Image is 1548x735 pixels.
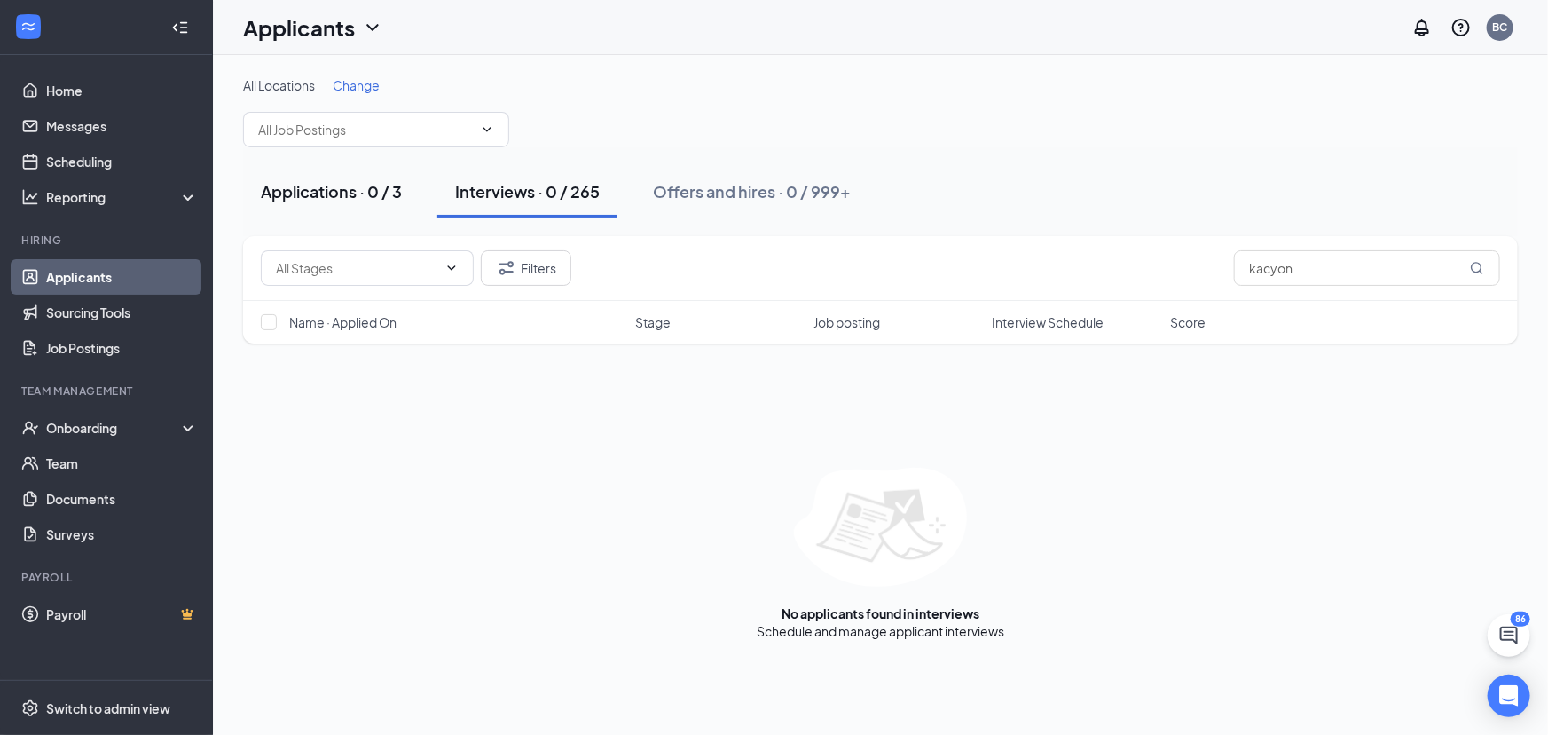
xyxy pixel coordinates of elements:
[46,481,198,517] a: Documents
[992,313,1104,331] span: Interview Schedule
[21,419,39,437] svg: UserCheck
[258,120,473,139] input: All Job Postings
[794,468,967,587] img: empty-state
[1498,625,1520,646] svg: ChatActive
[243,77,315,93] span: All Locations
[635,313,671,331] span: Stage
[46,597,198,632] a: PayrollCrown
[444,261,459,275] svg: ChevronDown
[171,19,189,36] svg: Collapse
[46,259,198,295] a: Applicants
[243,12,355,43] h1: Applicants
[20,18,37,36] svg: WorkstreamLogo
[1488,614,1530,657] button: ChatActive
[46,188,199,206] div: Reporting
[46,73,198,108] a: Home
[21,188,39,206] svg: Analysis
[261,180,402,202] div: Applications · 0 / 3
[1411,17,1433,38] svg: Notifications
[276,258,437,278] input: All Stages
[653,180,851,202] div: Offers and hires · 0 / 999+
[46,419,183,437] div: Onboarding
[21,383,194,399] div: Team Management
[496,257,517,279] svg: Filter
[21,699,39,717] svg: Settings
[21,570,194,585] div: Payroll
[1170,313,1206,331] span: Score
[1488,675,1530,717] div: Open Intercom Messenger
[46,295,198,330] a: Sourcing Tools
[782,605,979,622] div: No applicants found in interviews
[46,144,198,179] a: Scheduling
[46,517,198,552] a: Surveys
[1450,17,1472,38] svg: QuestionInfo
[46,330,198,366] a: Job Postings
[21,233,194,248] div: Hiring
[1493,20,1508,35] div: BC
[481,250,571,286] button: Filter Filters
[46,108,198,144] a: Messages
[362,17,383,38] svg: ChevronDown
[289,313,397,331] span: Name · Applied On
[480,122,494,137] svg: ChevronDown
[46,446,198,481] a: Team
[455,180,600,202] div: Interviews · 0 / 265
[1511,612,1530,627] div: 86
[1234,250,1500,286] input: Search in interviews
[46,699,170,717] div: Switch to admin view
[333,77,380,93] span: Change
[1470,261,1484,275] svg: MagnifyingGlass
[813,313,880,331] span: Job posting
[757,622,1004,640] div: Schedule and manage applicant interviews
